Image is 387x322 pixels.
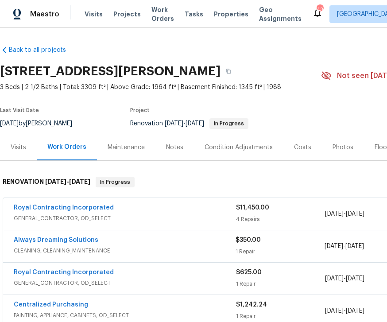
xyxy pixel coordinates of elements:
[325,242,364,251] span: -
[236,237,261,243] span: $350.00
[325,243,343,249] span: [DATE]
[236,205,269,211] span: $11,450.00
[165,120,183,127] span: [DATE]
[294,143,311,152] div: Costs
[151,5,174,23] span: Work Orders
[325,209,364,218] span: -
[14,205,114,211] a: Royal Contracting Incorporated
[14,214,236,223] span: GENERAL_CONTRACTOR, OD_SELECT
[221,63,236,79] button: Copy Address
[165,120,204,127] span: -
[317,5,323,14] div: 43
[236,215,325,224] div: 4 Repairs
[113,10,141,19] span: Projects
[185,11,203,17] span: Tasks
[214,10,248,19] span: Properties
[97,178,134,186] span: In Progress
[130,120,248,127] span: Renovation
[45,178,90,185] span: -
[345,243,364,249] span: [DATE]
[325,275,344,282] span: [DATE]
[186,120,204,127] span: [DATE]
[45,178,66,185] span: [DATE]
[346,211,364,217] span: [DATE]
[14,311,236,320] span: PAINTING, APPLIANCE, CABINETS, OD_SELECT
[85,10,103,19] span: Visits
[47,143,86,151] div: Work Orders
[236,302,267,308] span: $1,242.24
[14,279,236,287] span: GENERAL_CONTRACTOR, OD_SELECT
[14,237,98,243] a: Always Dreaming Solutions
[14,302,88,308] a: Centralized Purchasing
[130,108,150,113] span: Project
[325,306,364,315] span: -
[205,143,273,152] div: Condition Adjustments
[11,143,26,152] div: Visits
[236,312,325,321] div: 1 Repair
[325,308,344,314] span: [DATE]
[325,274,364,283] span: -
[3,177,90,187] h6: RENOVATION
[210,121,248,126] span: In Progress
[69,178,90,185] span: [DATE]
[333,143,353,152] div: Photos
[14,269,114,275] a: Royal Contracting Incorporated
[166,143,183,152] div: Notes
[236,279,325,288] div: 1 Repair
[325,211,344,217] span: [DATE]
[14,246,236,255] span: CLEANING, CLEANING_MAINTENANCE
[236,269,262,275] span: $625.00
[346,308,364,314] span: [DATE]
[346,275,364,282] span: [DATE]
[236,247,324,256] div: 1 Repair
[259,5,302,23] span: Geo Assignments
[30,10,59,19] span: Maestro
[108,143,145,152] div: Maintenance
